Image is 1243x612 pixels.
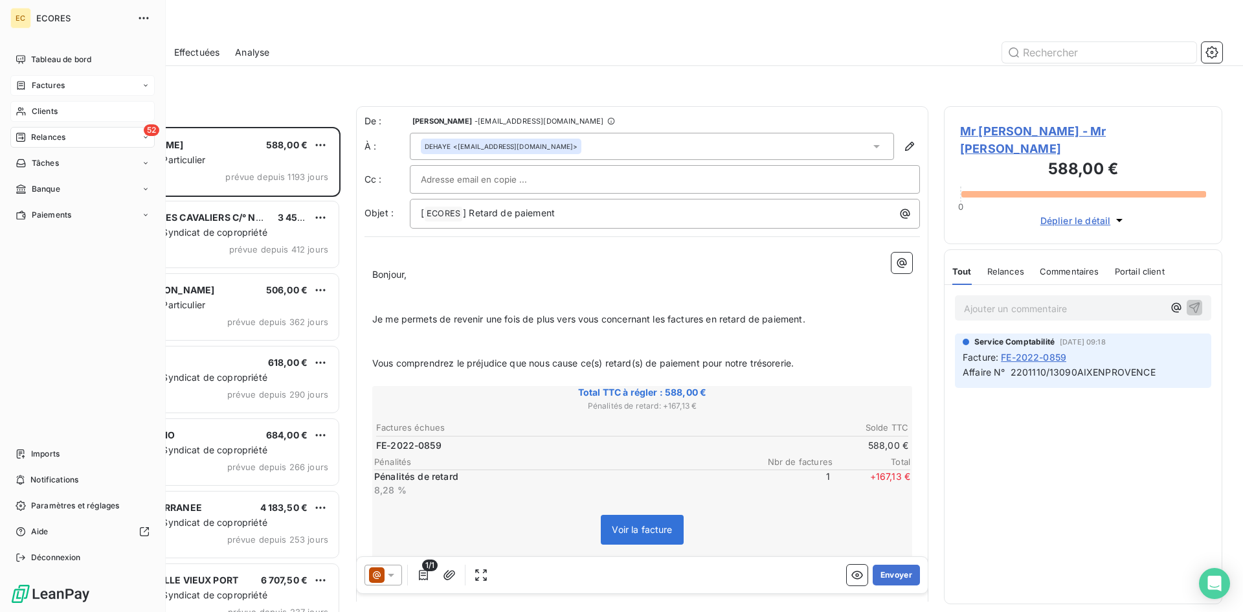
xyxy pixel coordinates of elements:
span: Objet : [364,207,394,218]
span: [DATE] 09:18 [1060,338,1106,346]
span: Plan de relance Syndicat de copropriété [93,444,267,455]
span: ECORES [425,207,462,221]
p: 8,28 % [374,484,750,497]
span: Banque [32,183,60,195]
span: FE-2022-0859 [376,439,442,452]
span: prévue depuis 362 jours [227,317,328,327]
span: Déplier le détail [1040,214,1111,227]
span: 3 456,00 € [278,212,328,223]
span: DEHAYE [425,142,451,151]
th: Factures échues [375,421,642,435]
span: Total [833,457,910,467]
th: Solde TTC [643,421,909,435]
span: Total TTC à régler : 588,00 € [374,386,910,399]
img: Logo LeanPay [10,584,91,604]
span: Relances [987,266,1024,277]
input: Rechercher [1002,42,1196,63]
a: Aide [10,521,155,542]
span: 52 [144,124,159,136]
span: + 167,13 € [833,470,910,496]
span: 0 [958,201,963,212]
span: ] Retard de paiement [463,207,555,218]
div: grid [62,127,341,612]
span: Notifications [30,474,78,486]
label: À : [364,140,410,153]
span: Service Comptabilité [974,336,1055,348]
span: prévue depuis 290 jours [227,389,328,400]
div: Open Intercom Messenger [1199,568,1230,599]
span: Relances [31,131,65,143]
span: Effectuées [174,46,220,59]
span: Portail client [1115,266,1165,277]
td: 588,00 € [643,438,909,453]
span: Facture : [963,350,998,364]
span: 1/1 [422,560,438,571]
span: Analyse [235,46,269,59]
div: EC [10,8,31,28]
span: ECORES [36,13,129,23]
span: Déconnexion [31,552,81,563]
span: 588,00 € [266,139,308,150]
span: Aide [31,526,49,538]
span: Plan de relance Syndicat de copropriété [93,372,267,383]
span: Paramètres et réglages [31,500,119,512]
span: 4 183,50 € [260,502,308,513]
span: Voir la facture [612,524,672,535]
span: prévue depuis 412 jours [229,244,328,255]
span: 6 707,50 € [261,574,308,585]
span: Commentaires [1040,266,1099,277]
span: prévue depuis 253 jours [227,534,328,545]
span: 618,00 € [268,357,308,368]
span: Plan de relance Syndicat de copropriété [93,227,267,238]
span: Pénalités de retard : + 167,13 € [374,400,910,412]
span: Je me permets de revenir une fois de plus vers vous concernant les factures en retard de paiement. [372,313,805,324]
span: Imports [31,448,60,460]
div: <[EMAIL_ADDRESS][DOMAIN_NAME]> [425,142,577,151]
span: Paiements [32,209,71,221]
span: 1 [752,470,830,496]
span: Pénalités [374,457,755,467]
span: De : [364,115,410,128]
span: Bonjour, [372,269,407,280]
span: Tâches [32,157,59,169]
span: prévue depuis 266 jours [227,462,328,472]
span: - [EMAIL_ADDRESS][DOMAIN_NAME] [475,117,603,125]
span: prévue depuis 1193 jours [225,172,328,182]
span: Nbr de factures [755,457,833,467]
span: Vous comprendrez le préjudice que nous cause ce(s) retard(s) de paiement pour notre trésorerie. [372,357,794,368]
span: Affaire N° 2201110/13090AIXENPROVENCE [963,367,1156,378]
button: Envoyer [873,565,920,585]
span: SDC DOMAINE DES CAVALIERS C/° NEXITY [GEOGRAPHIC_DATA] [91,212,381,223]
span: Clients [32,106,58,117]
span: Mr [PERSON_NAME] - Mr [PERSON_NAME] [960,122,1206,157]
span: [ [421,207,424,218]
label: Cc : [364,173,410,186]
span: Tableau de bord [31,54,91,65]
span: FE-2022-0859 [1001,350,1066,364]
button: Déplier le détail [1036,213,1130,228]
input: Adresse email en copie ... [421,170,560,189]
span: 684,00 € [266,429,308,440]
span: Plan de relance Syndicat de copropriété [93,589,267,600]
span: Plan de relance Syndicat de copropriété [93,517,267,528]
span: 506,00 € [266,284,308,295]
span: [PERSON_NAME] [412,117,472,125]
span: Factures [32,80,65,91]
h3: 588,00 € [960,157,1206,183]
p: Pénalités de retard [374,470,750,483]
span: Tout [952,266,972,277]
